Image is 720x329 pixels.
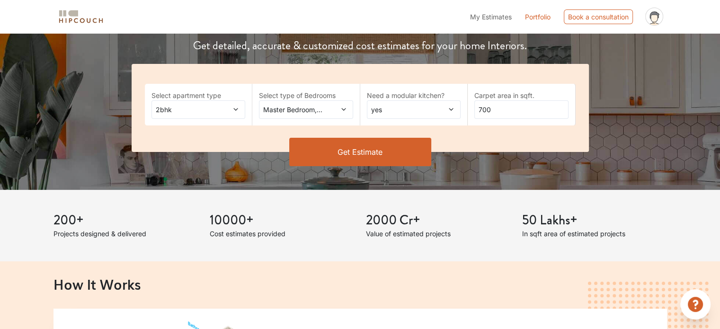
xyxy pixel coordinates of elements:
[474,100,569,119] input: Enter area sqft
[57,9,105,25] img: logo-horizontal.svg
[369,105,433,115] span: yes
[154,105,218,115] span: 2bhk
[151,90,246,100] label: Select apartment type
[53,229,198,239] p: Projects designed & delivered
[126,39,595,53] h4: Get detailed, accurate & customized cost estimates for your home Interiors.
[261,105,325,115] span: Master Bedroom,Parents
[57,6,105,27] span: logo-horizontal.svg
[366,213,511,229] h3: 2000 Cr+
[470,13,512,21] span: My Estimates
[259,90,353,100] label: Select type of Bedrooms
[367,90,461,100] label: Need a modular kitchen?
[474,90,569,100] label: Carpet area in sqft.
[522,229,667,239] p: In sqft area of estimated projects
[210,229,355,239] p: Cost estimates provided
[210,213,355,229] h3: 10000+
[53,276,667,292] h2: How It Works
[53,213,198,229] h3: 200+
[366,229,511,239] p: Value of estimated projects
[564,9,633,24] div: Book a consultation
[289,138,431,166] button: Get Estimate
[522,213,667,229] h3: 50 Lakhs+
[525,12,551,22] a: Portfolio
